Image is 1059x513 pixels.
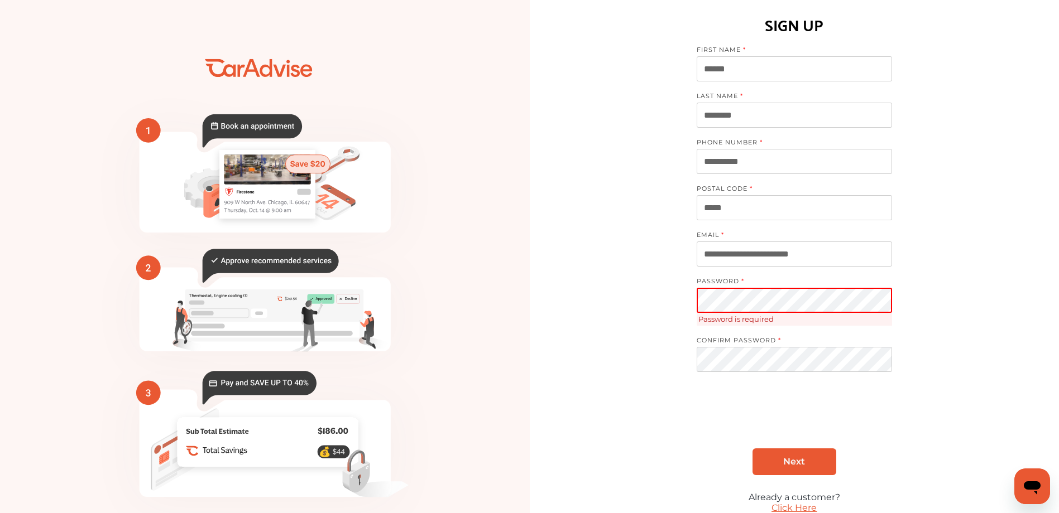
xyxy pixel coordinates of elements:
[697,277,881,288] label: PASSWORD
[697,231,881,241] label: EMAIL
[697,92,881,103] label: LAST NAME
[753,448,836,475] a: Next
[697,46,881,56] label: FIRST NAME
[697,185,881,195] label: POSTAL CODE
[710,396,879,440] iframe: reCAPTCHA
[783,456,805,467] span: Next
[319,446,331,458] text: 💰
[697,492,892,502] div: Already a customer?
[697,336,881,347] label: CONFIRM PASSWORD
[765,11,823,37] h1: SIGN UP
[772,502,817,513] a: Click Here
[697,138,881,149] label: PHONE NUMBER
[697,313,892,326] span: Password is required
[1014,468,1050,504] iframe: Button to launch messaging window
